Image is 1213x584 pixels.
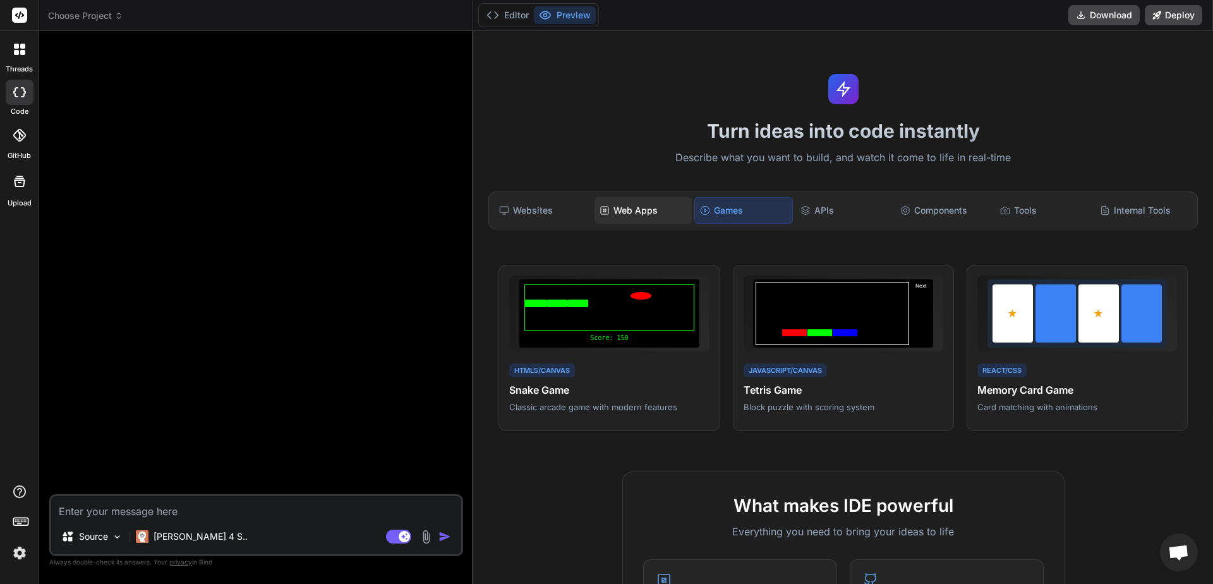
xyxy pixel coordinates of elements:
[6,64,33,75] label: threads
[977,382,1177,398] h4: Memory Card Game
[995,197,1092,224] div: Tools
[594,197,692,224] div: Web Apps
[534,6,596,24] button: Preview
[419,530,433,544] img: attachment
[977,401,1177,413] p: Card matching with animations
[154,530,248,543] p: [PERSON_NAME] 4 S..
[79,530,108,543] p: Source
[8,198,32,209] label: Upload
[795,197,893,224] div: APIs
[509,401,709,413] p: Classic arcade game with modern features
[744,382,943,398] h4: Tetris Game
[524,333,694,343] div: Score: 150
[744,363,827,378] div: JavaScript/Canvas
[1095,197,1192,224] div: Internal Tools
[481,6,534,24] button: Editor
[694,197,793,224] div: Games
[48,9,123,22] span: Choose Project
[481,150,1205,166] p: Describe what you want to build, and watch it come to life in real-time
[744,401,943,413] p: Block puzzle with scoring system
[643,492,1044,519] h2: What makes IDE powerful
[438,530,451,543] img: icon
[643,524,1044,539] p: Everything you need to bring your ideas to life
[136,530,148,543] img: Claude 4 Sonnet
[912,282,931,345] div: Next
[49,556,463,568] p: Always double-check its answers. Your in Bind
[1068,5,1140,25] button: Download
[509,363,575,378] div: HTML5/Canvas
[1160,533,1198,571] a: Open chat
[169,558,192,566] span: privacy
[112,532,123,542] img: Pick Models
[895,197,993,224] div: Components
[977,363,1027,378] div: React/CSS
[11,106,28,117] label: code
[494,197,591,224] div: Websites
[9,542,30,564] img: settings
[8,150,31,161] label: GitHub
[509,382,709,398] h4: Snake Game
[481,119,1205,142] h1: Turn ideas into code instantly
[1145,5,1202,25] button: Deploy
